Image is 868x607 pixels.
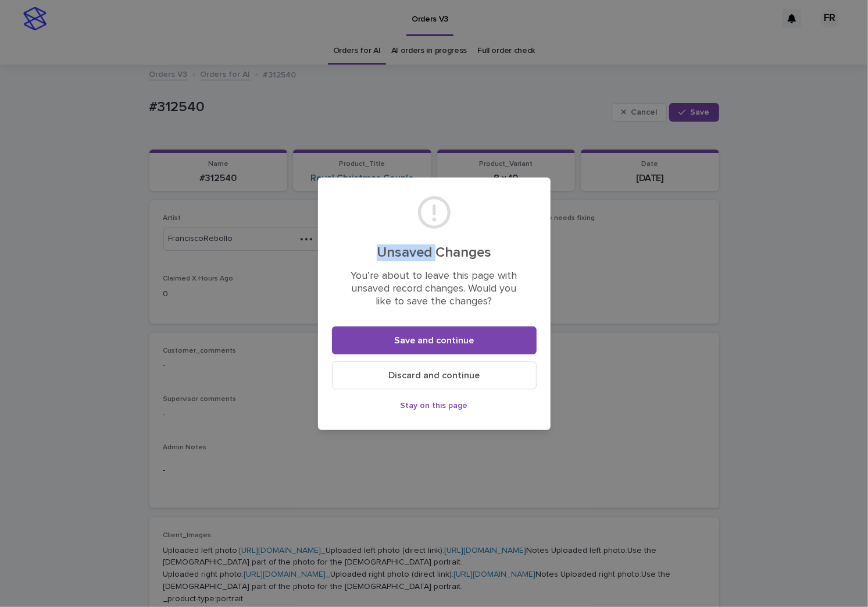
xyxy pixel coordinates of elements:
[401,402,468,410] span: Stay on this page
[332,396,537,415] button: Stay on this page
[394,336,474,345] span: Save and continue
[332,326,537,354] button: Save and continue
[332,361,537,389] button: Discard and continue
[346,270,523,308] p: You’re about to leave this page with unsaved record changes. Would you like to save the changes?
[346,244,523,261] h2: Unsaved Changes
[388,371,480,380] span: Discard and continue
